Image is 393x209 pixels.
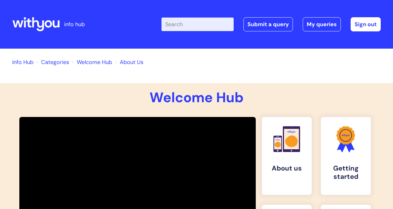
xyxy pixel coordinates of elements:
a: Categories [41,58,69,66]
a: Welcome Hub [77,58,112,66]
a: About Us [120,58,143,66]
h4: About us [267,164,307,172]
li: About Us [114,57,143,67]
a: About us [262,117,312,195]
li: Welcome Hub [71,57,112,67]
a: Info Hub [12,58,33,66]
a: Sign out [351,17,381,31]
a: Submit a query [243,17,293,31]
div: | - [161,17,381,31]
a: Getting started [321,117,371,195]
input: Search [161,18,234,31]
p: info hub [64,19,85,29]
h1: Welcome Hub [12,89,381,106]
h4: Getting started [326,164,366,181]
li: Solution home [35,57,69,67]
a: My queries [303,17,341,31]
